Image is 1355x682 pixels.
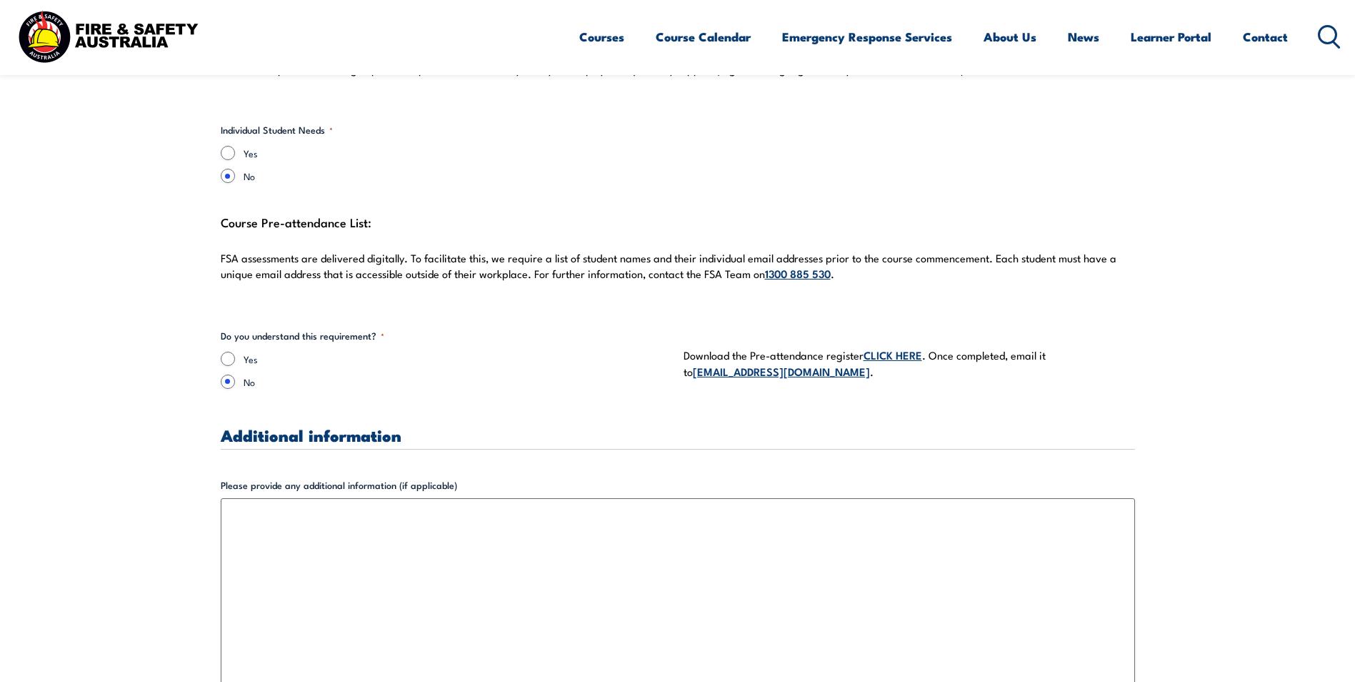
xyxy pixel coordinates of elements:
a: 1300 885 530 [765,265,831,281]
label: No [244,375,672,389]
a: About Us [984,18,1036,56]
a: Learner Portal [1131,18,1211,56]
label: Yes [244,352,672,366]
a: Course Calendar [656,18,751,56]
legend: Individual Student Needs [221,123,333,137]
a: Emergency Response Services [782,18,952,56]
h3: Additional information [221,427,1135,443]
div: Course Pre-attendance List: [221,212,1135,300]
label: No [244,169,672,183]
a: Contact [1243,18,1288,56]
p: Download the Pre-attendance register . Once completed, email it to . [684,347,1135,380]
label: Please provide any additional information (if applicable) [221,478,1135,493]
a: Courses [579,18,624,56]
legend: Do you understand this requirement? [221,329,384,343]
a: News [1068,18,1099,56]
p: FSA assessments are delivered digitally. To facilitate this, we require a list of student names a... [221,251,1135,282]
a: CLICK HERE [864,347,922,362]
label: Yes [244,146,672,160]
a: [EMAIL_ADDRESS][DOMAIN_NAME] [693,363,870,379]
